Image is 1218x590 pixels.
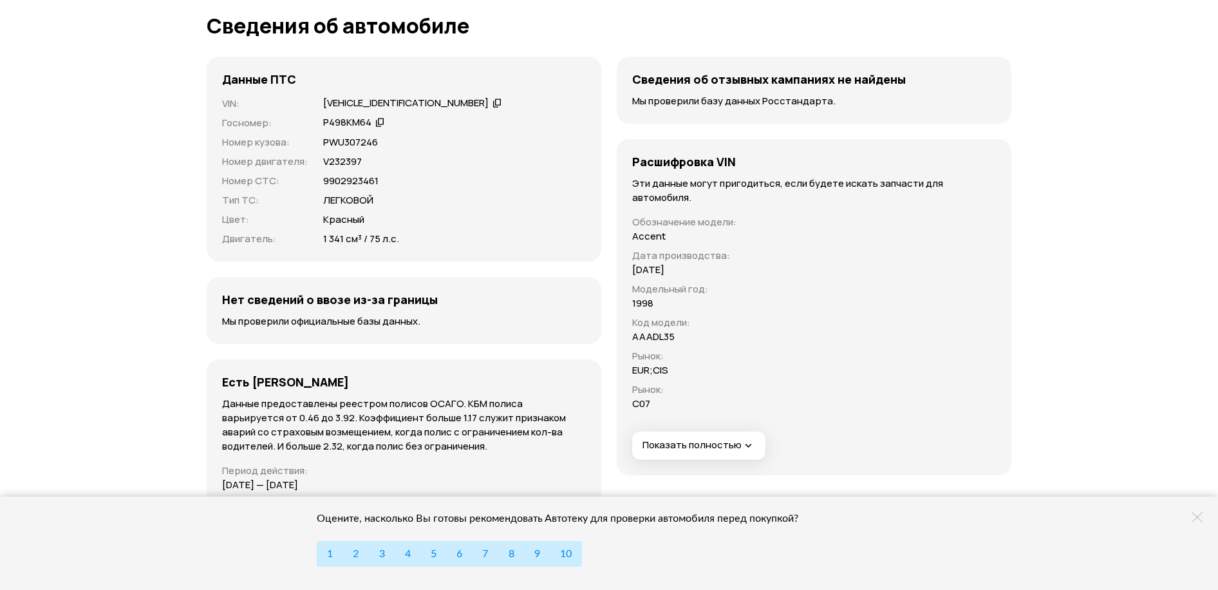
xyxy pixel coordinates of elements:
p: 1 341 см³ / 75 л.с. [323,232,399,246]
button: 2 [342,541,369,567]
button: 1 [317,541,343,567]
p: Мы проверили официальные базы данных. [222,314,586,328]
p: Данные предоставлены реестром полисов ОСАГО. КБМ полиса варьируется от 0.46 до 3.92. Коэффициент ... [222,397,586,453]
p: [DATE] — [DATE] [222,478,298,492]
h4: Нет сведений о ввозе из-за границы [222,292,438,307]
h4: Данные ПТС [222,72,296,86]
p: 9902923461 [323,174,379,188]
button: 5 [420,541,447,567]
p: Мы проверили базу данных Росстандарта. [632,94,996,108]
p: Рынок : [632,383,736,397]
p: Номер двигателя : [222,155,308,169]
button: 6 [446,541,473,567]
h1: Сведения об автомобиле [207,14,1011,37]
p: Период действия : [222,464,586,478]
h4: Есть [PERSON_NAME] [222,375,349,389]
div: [VEHICLE_IDENTIFICATION_NUMBER] [323,97,489,110]
span: 5 [431,549,436,559]
button: 3 [368,541,395,567]
span: Показать полностью [642,439,754,452]
p: Accent [632,229,666,243]
button: 4 [395,541,421,567]
div: Р498КМ64 [323,116,371,129]
span: 2 [353,549,359,559]
p: Рынок : [632,349,736,363]
p: EUR;CIS [632,363,668,377]
p: 1998 [632,296,653,310]
span: 1 [327,549,333,559]
button: 7 [472,541,498,567]
p: Госномер : [222,116,308,130]
p: Тип ТС : [222,193,308,207]
p: Красный [323,213,364,227]
button: 8 [498,541,524,567]
p: [DATE] [632,263,664,277]
span: 3 [379,549,385,559]
button: Показать полностью [632,432,765,460]
p: AAADL35 [632,330,675,344]
p: Дата производства : [632,249,736,263]
p: PWU307246 [323,135,378,149]
span: 7 [482,549,488,559]
button: 10 [550,541,582,567]
p: Код модели : [632,316,736,330]
p: Эти данные могут пригодиться, если будете искать запчасти для автомобиля. [632,176,996,205]
p: Обозначение модели : [632,215,736,229]
span: 8 [509,549,514,559]
span: 10 [560,549,572,559]
button: 9 [524,541,550,567]
p: Двигатель : [222,232,308,246]
h4: Сведения об отзывных кампаниях не найдены [632,72,906,86]
h4: Расшифровка VIN [632,155,736,169]
span: 9 [534,549,540,559]
span: 4 [405,549,411,559]
p: V232397 [323,155,362,169]
p: C07 [632,397,650,411]
p: Номер кузова : [222,135,308,149]
p: Номер СТС : [222,174,308,188]
p: VIN : [222,97,308,111]
p: Модельный год : [632,282,736,296]
span: 6 [456,549,462,559]
p: ЛЕГКОВОЙ [323,193,373,207]
div: Оцените, насколько Вы готовы рекомендовать Автотеку для проверки автомобиля перед покупкой? [317,512,816,525]
p: Цвет : [222,213,308,227]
